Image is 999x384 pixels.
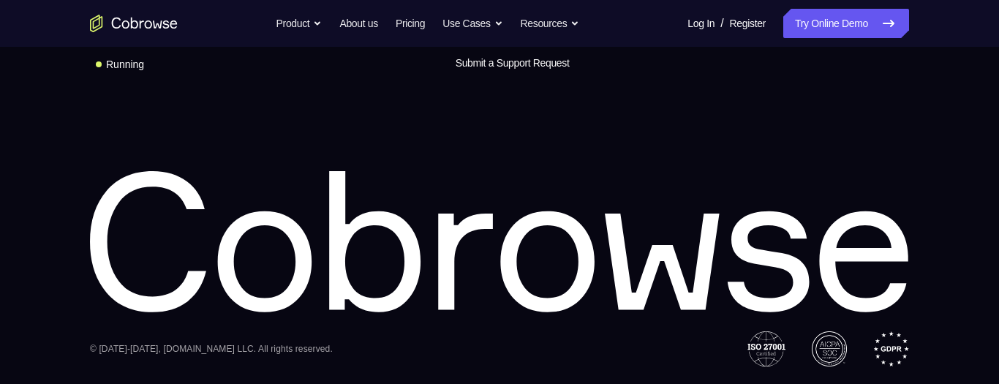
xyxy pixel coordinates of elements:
div: Running [106,57,144,72]
span: / [720,15,723,32]
a: Submit a Support Request [450,48,576,78]
img: ISO [747,331,785,366]
a: Log In [687,9,715,38]
a: Go to the home page [90,15,178,32]
a: Pricing [396,9,425,38]
button: Use Cases [442,9,502,38]
span: Submit a Support Request [456,54,570,72]
div: © [DATE]-[DATE], [DOMAIN_NAME] LLC. All rights reserved. [90,342,333,356]
a: Try Online Demo [783,9,909,38]
a: About us [339,9,377,38]
img: AICPA SOC [812,331,847,366]
button: Product [276,9,323,38]
a: Register [730,9,766,38]
img: GDPR [873,331,909,366]
a: Running [90,51,150,78]
button: Resources [521,9,580,38]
